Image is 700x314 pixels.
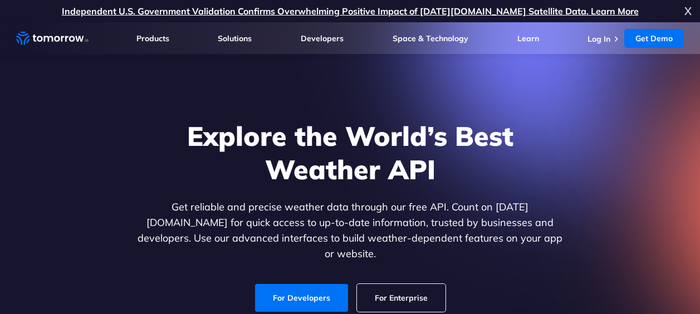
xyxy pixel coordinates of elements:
[517,33,539,43] a: Learn
[135,199,565,262] p: Get reliable and precise weather data through our free API. Count on [DATE][DOMAIN_NAME] for quic...
[588,34,610,44] a: Log In
[62,6,639,17] a: Independent U.S. Government Validation Confirms Overwhelming Positive Impact of [DATE][DOMAIN_NAM...
[218,33,252,43] a: Solutions
[136,33,169,43] a: Products
[624,29,684,48] a: Get Demo
[135,119,565,186] h1: Explore the World’s Best Weather API
[255,284,348,312] a: For Developers
[16,30,89,47] a: Home link
[357,284,446,312] a: For Enterprise
[393,33,468,43] a: Space & Technology
[301,33,344,43] a: Developers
